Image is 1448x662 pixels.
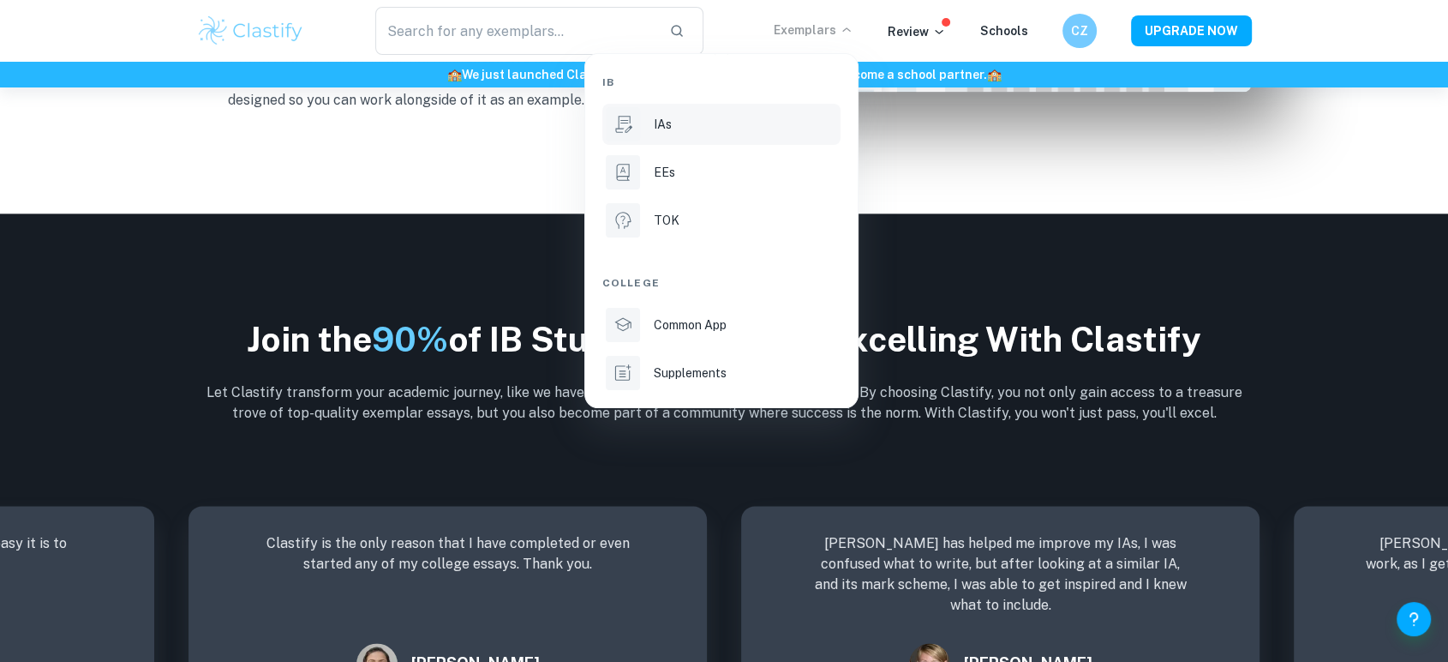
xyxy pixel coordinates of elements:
p: EEs [654,163,675,182]
span: College [602,275,660,291]
a: Common App [602,304,841,346]
a: EEs [602,152,841,193]
p: IAs [654,115,672,134]
p: Supplements [654,364,727,382]
p: Common App [654,316,727,334]
span: IB [602,75,614,90]
p: TOK [654,211,679,230]
a: Supplements [602,352,841,394]
a: IAs [602,104,841,145]
a: TOK [602,200,841,241]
